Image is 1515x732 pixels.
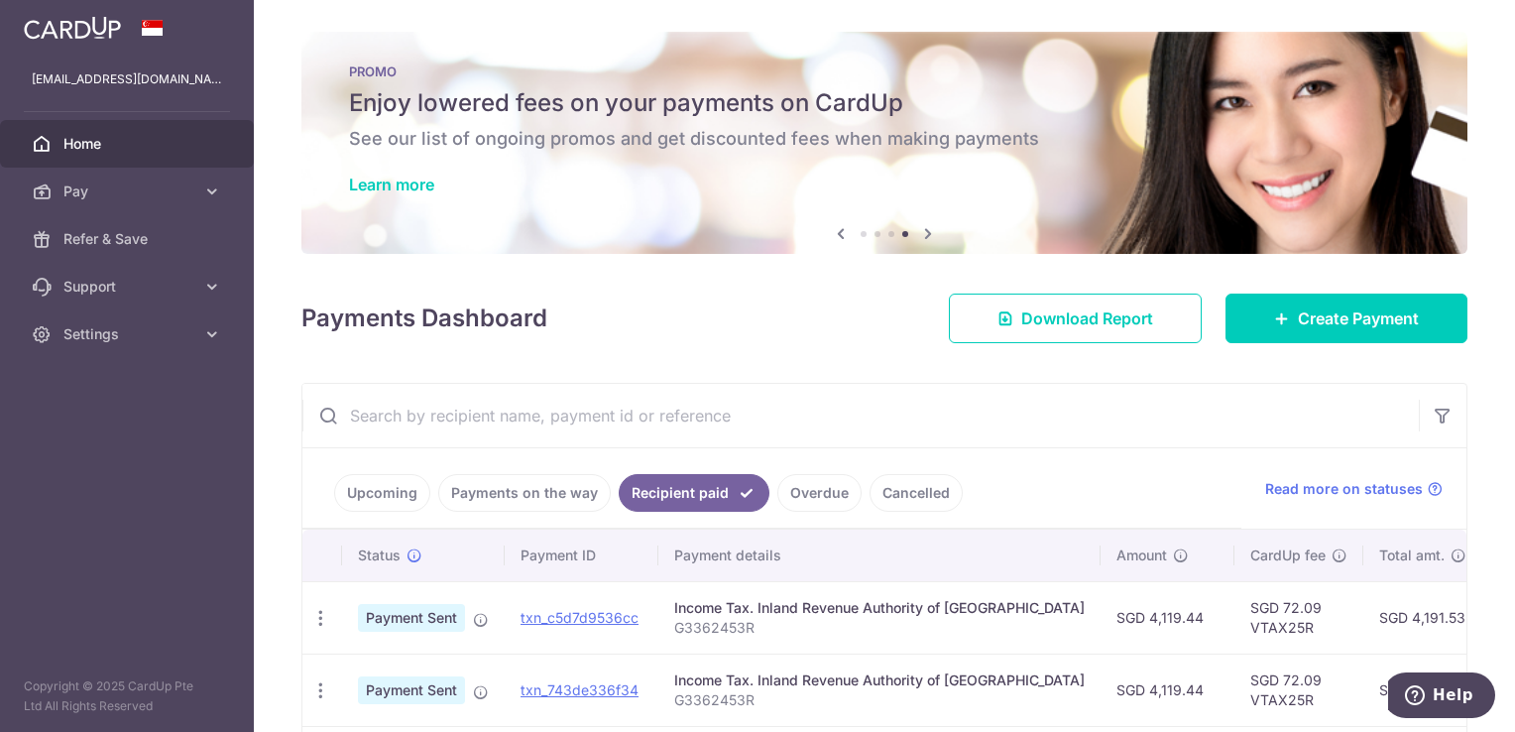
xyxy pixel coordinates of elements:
[1363,581,1497,654] td: SGD 4,191.53
[674,598,1085,618] div: Income Tax. Inland Revenue Authority of [GEOGRAPHIC_DATA]
[1265,479,1443,499] a: Read more on statuses
[349,127,1420,151] h6: See our list of ongoing promos and get discounted fees when making payments
[1298,306,1419,330] span: Create Payment
[301,32,1467,254] img: Latest Promos banner
[619,474,769,512] a: Recipient paid
[24,16,121,40] img: CardUp
[1379,546,1445,565] span: Total amt.
[674,690,1085,710] p: G3362453R
[63,324,194,344] span: Settings
[358,604,465,632] span: Payment Sent
[674,618,1085,638] p: G3362453R
[301,301,547,336] h4: Payments Dashboard
[1116,546,1167,565] span: Amount
[1234,581,1363,654] td: SGD 72.09 VTAX25R
[438,474,611,512] a: Payments on the way
[334,474,430,512] a: Upcoming
[1363,654,1497,726] td: SGD 4,191.53
[1225,294,1467,343] a: Create Payment
[358,676,465,704] span: Payment Sent
[1234,654,1363,726] td: SGD 72.09 VTAX25R
[949,294,1202,343] a: Download Report
[349,87,1420,119] h5: Enjoy lowered fees on your payments on CardUp
[674,671,1085,690] div: Income Tax. Inland Revenue Authority of [GEOGRAPHIC_DATA]
[1101,654,1234,726] td: SGD 4,119.44
[870,474,963,512] a: Cancelled
[521,609,639,626] a: txn_c5d7d9536cc
[302,384,1419,447] input: Search by recipient name, payment id or reference
[63,229,194,249] span: Refer & Save
[1265,479,1423,499] span: Read more on statuses
[63,182,194,201] span: Pay
[658,530,1101,581] th: Payment details
[1250,546,1326,565] span: CardUp fee
[32,69,222,89] p: [EMAIL_ADDRESS][DOMAIN_NAME]
[349,175,434,194] a: Learn more
[358,546,401,565] span: Status
[521,681,639,698] a: txn_743de336f34
[777,474,862,512] a: Overdue
[63,134,194,154] span: Home
[349,63,1420,79] p: PROMO
[63,277,194,297] span: Support
[505,530,658,581] th: Payment ID
[1101,581,1234,654] td: SGD 4,119.44
[1021,306,1153,330] span: Download Report
[1388,672,1495,722] iframe: Opens a widget where you can find more information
